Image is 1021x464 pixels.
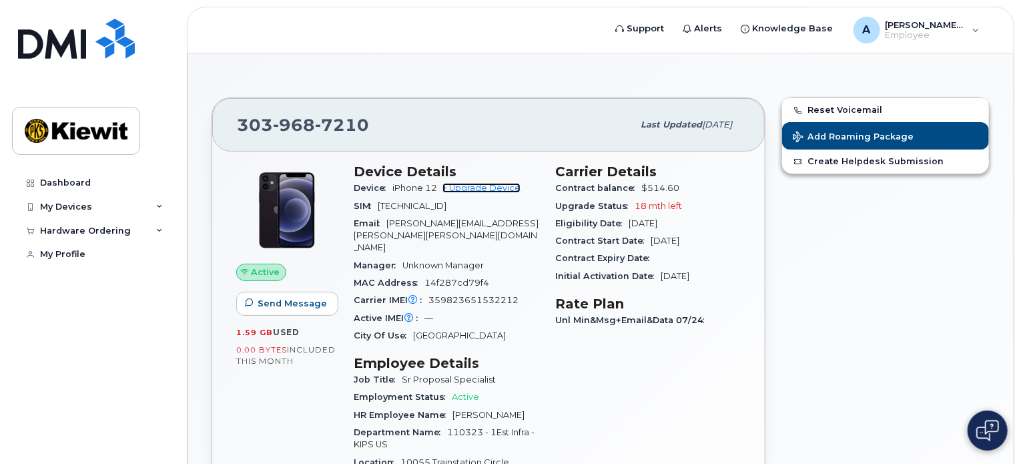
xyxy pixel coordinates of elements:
span: 7210 [315,115,369,135]
span: Contract Expiry Date [555,253,656,263]
span: iPhone 12 [392,183,437,193]
h3: Device Details [354,164,539,180]
span: Employment Status [354,392,452,402]
span: Carrier IMEI [354,295,428,305]
span: Active [252,266,280,278]
span: City Of Use [354,330,413,340]
button: Send Message [236,292,338,316]
span: Job Title [354,375,402,385]
span: [TECHNICAL_ID] [378,201,446,211]
span: Unl Min&Msg+Email&Data 07/24 [555,315,711,325]
span: 14f287cd79f4 [424,278,489,288]
span: Send Message [258,297,327,310]
img: Open chat [976,420,999,441]
span: SIM [354,201,378,211]
span: Active IMEI [354,313,424,323]
button: Add Roaming Package [782,122,989,150]
span: [GEOGRAPHIC_DATA] [413,330,506,340]
span: Email [354,218,386,228]
span: [PERSON_NAME][EMAIL_ADDRESS][PERSON_NAME][PERSON_NAME][DOMAIN_NAME] [354,218,539,253]
span: Contract Start Date [555,236,651,246]
span: — [424,313,433,323]
a: Create Helpdesk Submission [782,150,989,174]
span: 18 mth left [635,201,682,211]
span: 303 [237,115,369,135]
span: Sr Proposal Specialist [402,375,496,385]
h3: Employee Details [354,355,539,371]
span: Manager [354,260,402,270]
span: $514.60 [641,183,679,193]
button: Reset Voicemail [782,98,989,122]
span: HR Employee Name [354,410,452,420]
img: iPhone_12.jpg [247,170,327,250]
span: Eligibility Date [555,218,629,228]
span: 0.00 Bytes [236,345,287,355]
span: Active [452,392,479,402]
span: Unknown Manager [402,260,484,270]
span: [DATE] [651,236,679,246]
h3: Rate Plan [555,296,741,312]
span: Contract balance [555,183,641,193]
h3: Carrier Details [555,164,741,180]
span: Department Name [354,427,447,437]
span: [DATE] [661,271,689,281]
span: Upgrade Status [555,201,635,211]
span: [PERSON_NAME] [452,410,525,420]
span: MAC Address [354,278,424,288]
span: Last updated [641,120,702,130]
span: 968 [273,115,315,135]
span: [DATE] [702,120,732,130]
span: Device [354,183,392,193]
a: + Upgrade Device [442,183,521,193]
span: 1.59 GB [236,328,273,337]
span: [DATE] [629,218,657,228]
span: used [273,327,300,337]
span: Add Roaming Package [793,132,914,144]
span: 359823651532212 [428,295,519,305]
span: Initial Activation Date [555,271,661,281]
